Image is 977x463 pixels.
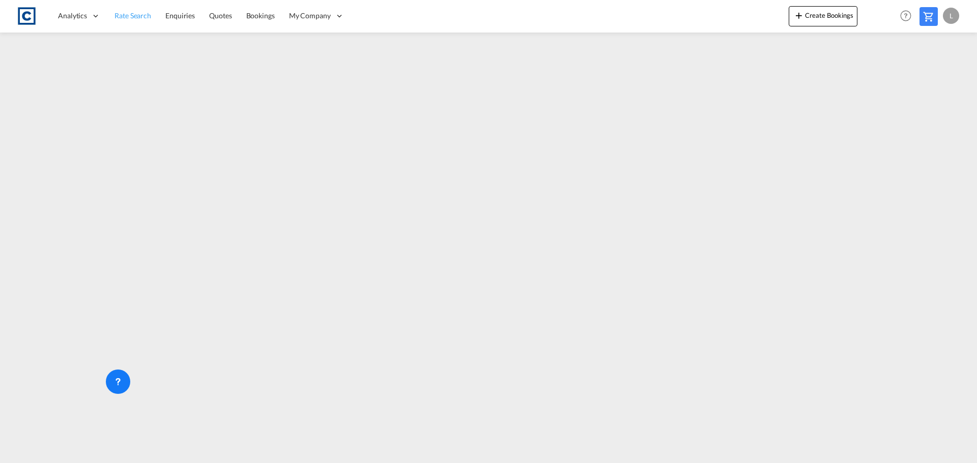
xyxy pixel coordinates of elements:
img: 1fdb9190129311efbfaf67cbb4249bed.jpeg [15,5,38,27]
md-icon: icon-plus 400-fg [793,9,805,21]
span: Help [897,7,914,24]
span: Bookings [246,11,275,20]
button: icon-plus 400-fgCreate Bookings [789,6,857,26]
div: L [943,8,959,24]
span: Analytics [58,11,87,21]
span: Rate Search [114,11,151,20]
div: Help [897,7,919,25]
span: My Company [289,11,331,21]
span: Quotes [209,11,232,20]
span: Enquiries [165,11,195,20]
